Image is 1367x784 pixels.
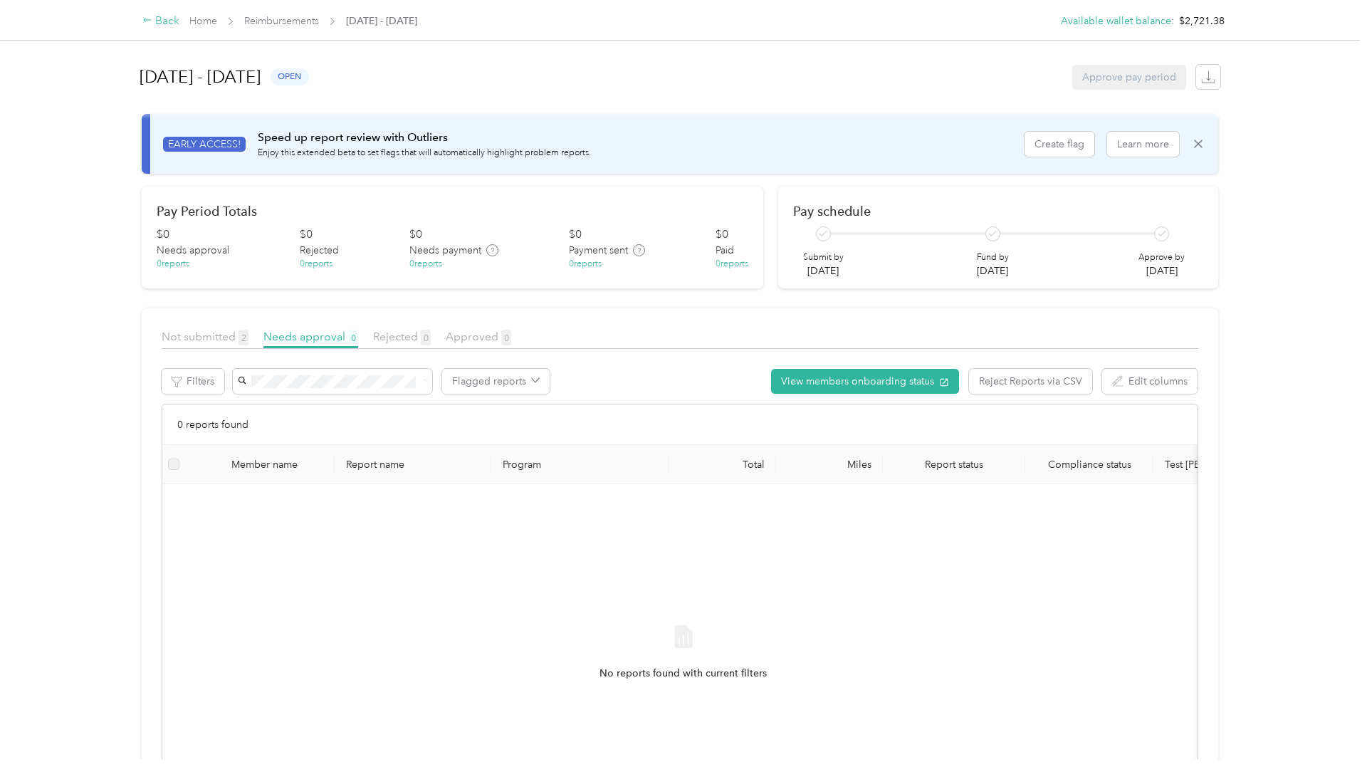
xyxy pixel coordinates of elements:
span: $2,721.38 [1179,14,1225,28]
div: 0 reports [569,258,602,271]
div: 0 reports [300,258,332,271]
div: 0 reports [157,258,189,271]
span: Rejected [373,330,431,343]
button: Filters [162,369,224,394]
a: Reimbursements [244,15,319,27]
p: Fund by [977,251,1009,264]
button: Create flag [1025,132,1094,157]
div: Miles [787,459,871,471]
div: $ 0 [569,226,582,244]
span: Payment sent [569,243,628,258]
iframe: Everlance-gr Chat Button Frame [1287,704,1367,784]
p: Enjoy this extended beta to set flags that will automatically highlight problem reports. [258,147,591,160]
span: Needs payment [409,243,481,258]
a: Home [189,15,217,27]
div: 0 reports [716,258,748,271]
button: View members onboarding status [771,369,959,394]
span: : [1171,14,1174,28]
button: Learn more [1107,132,1179,157]
p: [DATE] [1138,263,1185,278]
p: Submit by [803,251,844,264]
div: Member name [231,459,323,471]
span: 0 [348,330,358,345]
th: Report name [335,445,491,484]
button: Flagged reports [442,369,550,394]
div: $ 0 [300,226,313,244]
div: 0 reports [409,258,442,271]
span: Needs approval [263,330,358,343]
div: $ 0 [409,226,422,244]
h1: [DATE] - [DATE] [140,60,261,94]
div: 0 reports found [162,404,1198,445]
p: Test [PERSON_NAME] [1165,459,1272,471]
span: Needs approval [157,243,229,258]
p: [DATE] [977,263,1009,278]
span: 2 [239,330,248,345]
button: Available wallet balance [1061,14,1171,28]
span: No reports found with current filters [599,666,767,681]
div: Total [681,459,765,471]
h2: Pay Period Totals [157,204,748,219]
button: Edit columns [1102,369,1198,394]
div: $ 0 [716,226,728,244]
th: Program [491,445,669,484]
p: [DATE] [803,263,844,278]
span: Approved [446,330,511,343]
span: Report status [894,459,1014,471]
button: Reject Reports via CSV [969,369,1092,394]
div: $ 0 [157,226,169,244]
span: open [271,68,309,85]
div: Back [142,13,179,30]
span: Paid [716,243,734,258]
span: 0 [421,330,431,345]
span: Not submitted [162,330,248,343]
span: EARLY ACCESS! [163,137,246,152]
span: Rejected [300,243,339,258]
th: Member name [185,445,335,484]
span: 0 [501,330,511,345]
h2: Pay schedule [793,204,1203,219]
span: [DATE] - [DATE] [346,14,417,28]
span: Compliance status [1037,459,1142,471]
p: Speed up report review with Outliers [258,129,591,147]
p: Approve by [1138,251,1185,264]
